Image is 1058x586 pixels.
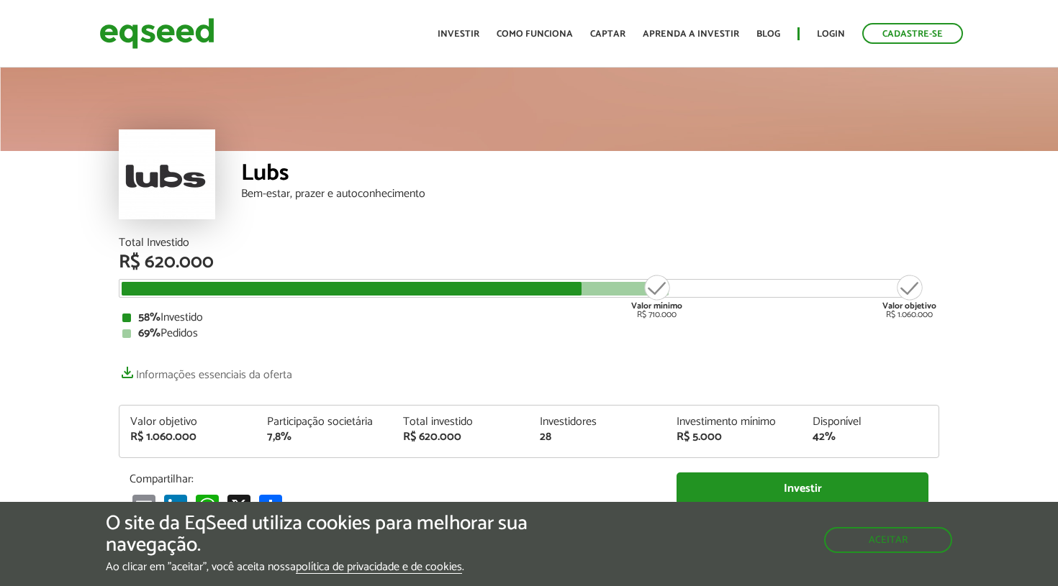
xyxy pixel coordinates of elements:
a: Captar [590,29,625,39]
p: Compartilhar: [130,472,655,486]
div: R$ 5.000 [677,431,792,443]
a: Share [256,493,285,517]
strong: 69% [138,324,160,343]
a: Investir [677,472,928,505]
a: Blog [756,29,780,39]
div: R$ 620.000 [403,431,518,443]
a: Aprenda a investir [643,29,739,39]
div: Lubs [241,162,939,188]
a: WhatsApp [193,493,222,517]
div: Total investido [403,416,518,428]
div: R$ 620.000 [119,253,939,272]
div: R$ 1.060.000 [882,273,936,319]
a: Login [817,29,845,39]
a: Cadastre-se [862,23,963,44]
strong: 58% [138,308,160,327]
div: R$ 1.060.000 [130,431,245,443]
div: Pedidos [122,328,936,339]
p: Ao clicar em "aceitar", você aceita nossa . [106,560,614,574]
a: Email [130,493,158,517]
div: 28 [540,431,655,443]
div: 42% [813,431,928,443]
div: Investimento mínimo [677,416,792,428]
div: Disponível [813,416,928,428]
div: Investidores [540,416,655,428]
a: LinkedIn [161,493,190,517]
h5: O site da EqSeed utiliza cookies para melhorar sua navegação. [106,513,614,557]
strong: Valor mínimo [631,299,682,313]
div: Participação societária [267,416,382,428]
a: Como funciona [497,29,573,39]
a: Investir [438,29,479,39]
img: EqSeed [99,14,214,52]
a: Informações essenciais da oferta [119,361,292,381]
div: Valor objetivo [130,416,245,428]
div: Bem-estar, prazer e autoconhecimento [241,188,939,200]
strong: Valor objetivo [882,299,936,313]
a: X [225,493,253,517]
button: Aceitar [824,527,952,553]
a: política de privacidade e de cookies [296,562,462,574]
div: Investido [122,312,936,324]
div: 7,8% [267,431,382,443]
div: R$ 710.000 [630,273,684,319]
div: Total Investido [119,237,939,249]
